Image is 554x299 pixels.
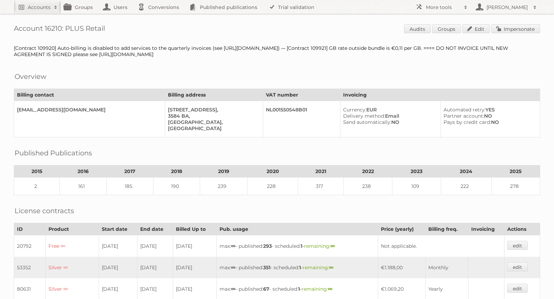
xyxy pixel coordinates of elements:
th: Billing freq. [425,223,468,235]
th: Actions [504,223,540,235]
td: 228 [248,178,298,195]
div: [GEOGRAPHIC_DATA], [168,119,258,125]
th: Billed Up to [173,223,216,235]
span: Currency: [343,107,366,113]
th: Price (yearly) [378,223,425,235]
th: End date [137,223,173,235]
td: Free ∞ [45,235,99,257]
td: Not applicable. [378,235,504,257]
td: 239 [200,178,248,195]
th: 2023 [392,165,441,178]
span: remaining: [303,264,333,271]
td: Silver ∞ [45,257,99,278]
span: remaining: [304,243,335,249]
th: Invoicing [468,223,504,235]
th: Pub. usage [216,223,378,235]
th: 2025 [491,165,540,178]
td: NL001550548B01 [263,101,340,137]
strong: 1 [298,286,300,292]
td: 238 [344,178,392,195]
td: 185 [106,178,153,195]
span: Pays by credit card: [444,119,491,125]
th: 2018 [153,165,200,178]
strong: ∞ [231,264,235,271]
span: Partner account: [444,113,484,119]
td: [DATE] [99,257,137,278]
td: 222 [441,178,491,195]
span: remaining: [302,286,332,292]
span: Automated retry: [444,107,485,113]
strong: ∞ [231,243,235,249]
h2: More tools [426,4,461,11]
td: 109 [392,178,441,195]
th: ID [14,223,46,235]
td: €1.188,00 [378,257,425,278]
a: Groups [432,24,461,33]
div: YES [444,107,534,113]
td: 161 [60,178,107,195]
strong: ∞ [329,264,333,271]
h2: License contracts [15,206,74,216]
th: Product [45,223,99,235]
td: 317 [298,178,343,195]
span: Send automatically: [343,119,391,125]
th: 2015 [14,165,60,178]
h2: Overview [15,71,46,82]
strong: 1 [299,264,301,271]
th: 2017 [106,165,153,178]
div: 3584 BA, [168,113,258,119]
div: [EMAIL_ADDRESS][DOMAIN_NAME] [17,107,159,113]
h2: Accounts [28,4,51,11]
div: [STREET_ADDRESS], [168,107,258,113]
a: edit [507,262,528,271]
div: NO [444,119,534,125]
div: NO [444,113,534,119]
td: [DATE] [173,257,216,278]
div: NO [343,119,435,125]
th: 2019 [200,165,248,178]
h2: Published Publications [15,148,92,158]
a: Edit [462,24,490,33]
th: 2024 [441,165,491,178]
div: [Contract 109920] Auto-billing is disabled to add services to the quarterly invoices (see [URL][D... [14,45,540,57]
th: Start date [99,223,137,235]
a: Audits [404,24,431,33]
a: edit [507,284,528,293]
td: max: - published: - scheduled: - [216,235,378,257]
td: max: - published: - scheduled: - [216,257,378,278]
h1: Account 16210: PLUS Retail [14,24,540,35]
strong: 293 [263,243,272,249]
td: 2 [14,178,60,195]
th: VAT number [263,89,340,101]
strong: ∞ [328,286,332,292]
strong: 1 [301,243,302,249]
strong: 67 [263,286,269,292]
a: edit [507,241,528,250]
td: 53352 [14,257,46,278]
span: Delivery method: [343,113,385,119]
th: 2021 [298,165,343,178]
td: Monthly [425,257,468,278]
th: Invoicing [340,89,540,101]
th: 2022 [344,165,392,178]
th: Billing contact [14,89,165,101]
th: Billing address [165,89,263,101]
td: 190 [153,178,200,195]
td: 278 [491,178,540,195]
td: 20792 [14,235,46,257]
strong: ∞ [231,286,235,292]
td: [DATE] [173,235,216,257]
td: [DATE] [137,235,173,257]
div: Email [343,113,435,119]
th: 2016 [60,165,107,178]
h2: [PERSON_NAME] [485,4,530,11]
td: [DATE] [137,257,173,278]
td: [DATE] [99,235,137,257]
strong: ∞ [330,243,335,249]
th: 2020 [248,165,298,178]
div: EUR [343,107,435,113]
a: Impersonate [491,24,540,33]
strong: 351 [263,264,270,271]
div: [GEOGRAPHIC_DATA] [168,125,258,132]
